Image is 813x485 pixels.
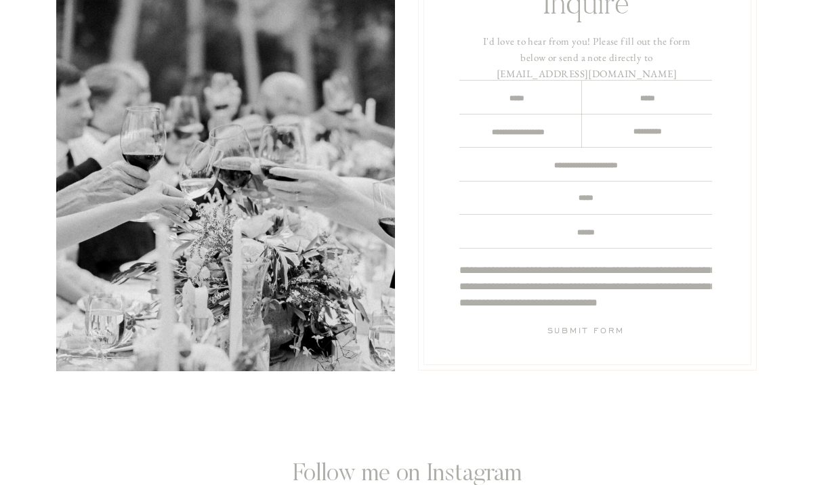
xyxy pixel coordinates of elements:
h3: I'd love to hear from you! Please fill out the form below or send a note directly to [EMAIL_ADDRE... [474,33,700,73]
a: Submit Form [521,325,650,347]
